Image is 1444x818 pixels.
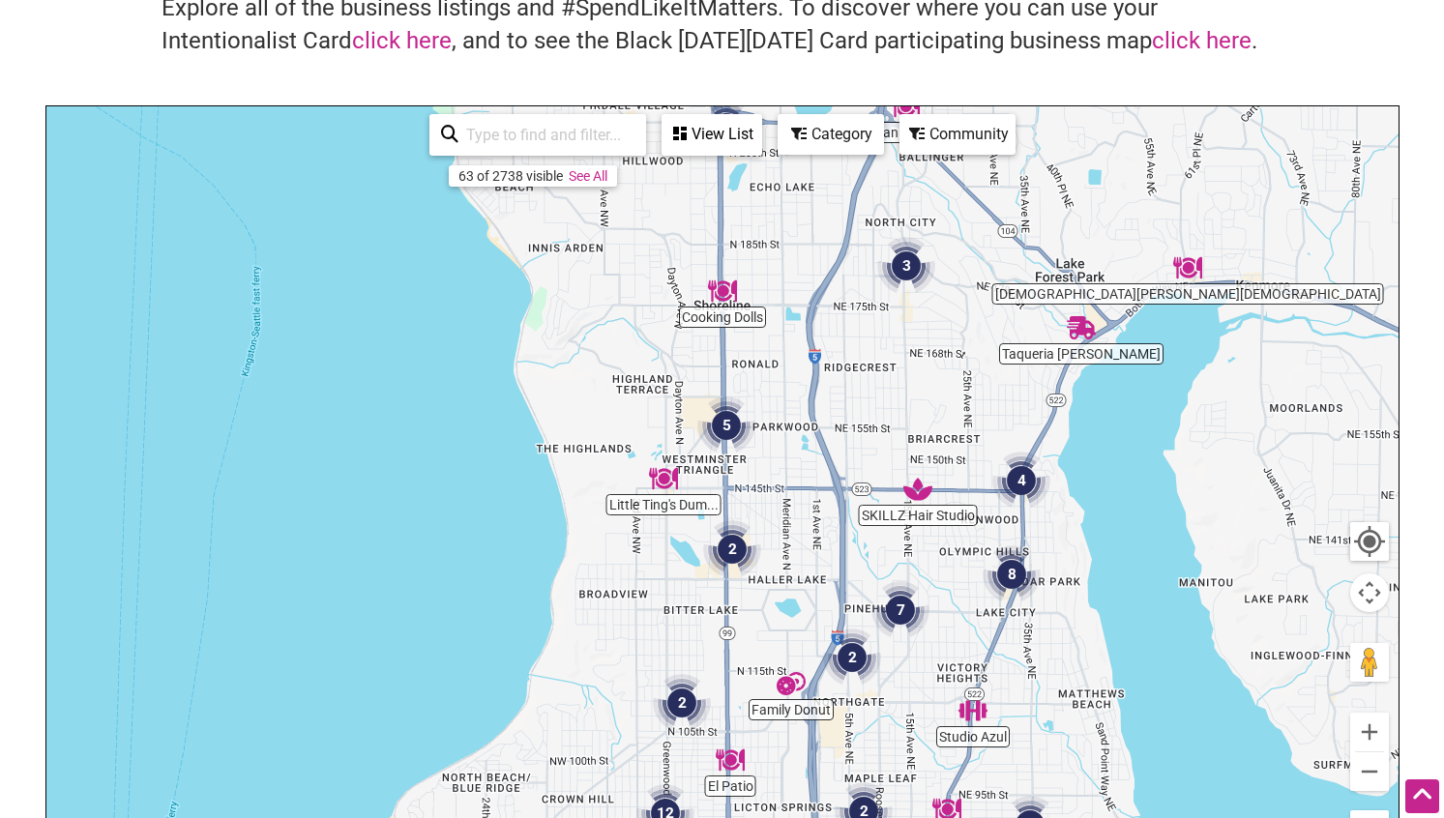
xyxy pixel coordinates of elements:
div: 3 [877,237,935,295]
input: Type to find and filter... [458,116,634,154]
a: click here [1152,27,1252,54]
div: 2 [823,628,881,687]
div: 2 [703,520,761,578]
div: Family Donut [777,669,806,698]
div: 2 [653,674,711,732]
div: SKILLZ Hair Studio [903,475,932,504]
div: Buddha Bruddah [1173,253,1202,282]
div: Cooking Dolls [708,277,737,306]
button: Your Location [1350,522,1389,561]
div: Taqueria Toñita [1067,313,1096,342]
div: View List [663,116,760,153]
div: Filter by category [778,114,884,155]
div: Type to search and filter [429,114,646,156]
a: click here [352,27,452,54]
div: Mazatlan Restaurant [891,92,920,121]
a: See All [569,168,607,184]
div: Little Ting's Dumplings [649,464,678,493]
div: Filter by Community [899,114,1016,155]
button: Map camera controls [1350,573,1389,612]
div: El Patio [716,745,745,774]
button: Zoom in [1350,713,1389,751]
div: Studio Azul [958,696,987,725]
div: 8 [983,545,1041,603]
div: Community [901,116,1014,153]
div: 5 [697,396,755,454]
button: Zoom out [1350,752,1389,791]
div: Scroll Back to Top [1405,779,1439,813]
button: Drag Pegman onto the map to open Street View [1350,643,1389,682]
div: 4 [992,452,1050,510]
div: 63 of 2738 visible [458,168,563,184]
div: 7 [871,581,929,639]
div: See a list of the visible businesses [662,114,762,156]
div: Category [780,116,882,153]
